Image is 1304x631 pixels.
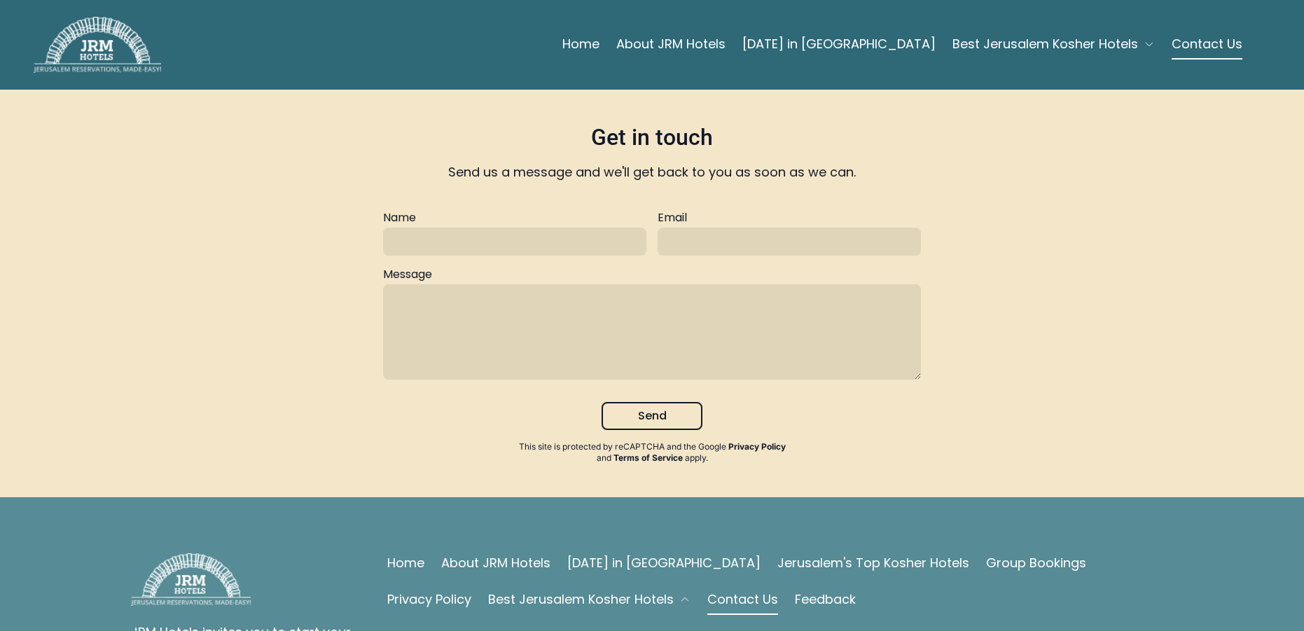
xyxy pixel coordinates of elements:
button: Best Jerusalem Kosher Hotels [952,30,1155,58]
span: Best Jerusalem Kosher Hotels [488,590,674,609]
a: Privacy Policy [726,441,786,452]
img: JRM Hotels [131,553,251,606]
a: [DATE] in [GEOGRAPHIC_DATA] [742,30,936,58]
img: JRM Hotels [34,17,161,73]
a: Feedback [795,590,856,609]
p: Send us a message and we'll get back to you as soon as we can. [383,162,921,182]
a: Contact Us [707,590,778,609]
a: [DATE] in [GEOGRAPHIC_DATA] [567,553,761,573]
a: Home [562,30,599,58]
a: Privacy Policy [387,590,471,609]
a: About JRM Hotels [616,30,726,58]
a: Contact Us [1172,30,1242,58]
h3: Get in touch [383,123,921,157]
div: This site is protected by reCAPTCHA and the Google and apply . [518,441,786,464]
span: Best Jerusalem Kosher Hotels [952,34,1138,54]
label: Name [383,210,646,225]
a: Home [387,553,424,573]
a: About JRM Hotels [441,553,550,573]
label: Message [383,267,921,282]
button: Best Jerusalem Kosher Hotels [488,590,691,609]
label: Email [658,210,921,225]
a: Group Bookings [986,553,1086,573]
button: Send [602,402,702,430]
a: Jerusalem's Top Kosher Hotels [777,553,969,573]
a: Terms of Service [611,452,683,463]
